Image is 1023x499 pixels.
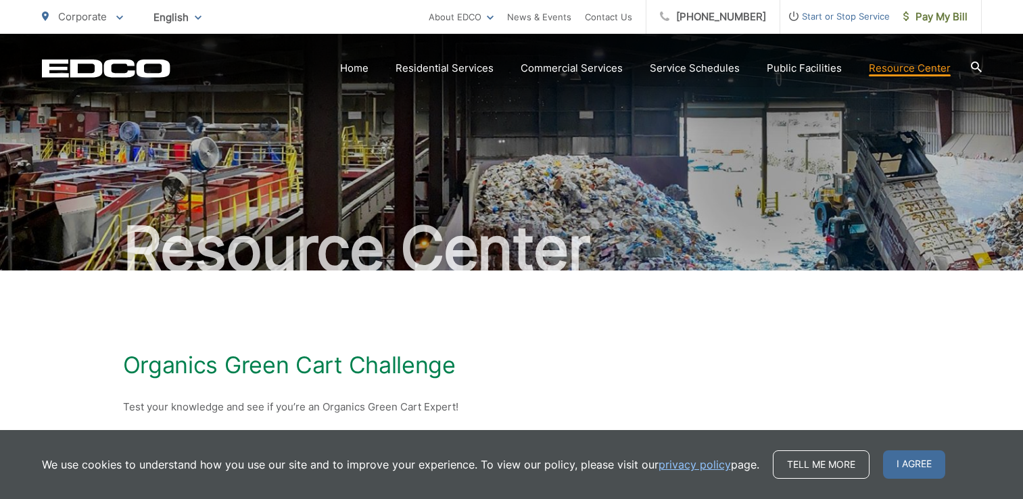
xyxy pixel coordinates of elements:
[42,59,170,78] a: EDCD logo. Return to the homepage.
[42,215,982,283] h2: Resource Center
[143,5,212,29] span: English
[869,60,951,76] a: Resource Center
[123,352,901,379] h1: Organics Green Cart Challenge
[767,60,842,76] a: Public Facilities
[659,456,731,473] a: privacy policy
[507,9,571,25] a: News & Events
[340,60,368,76] a: Home
[773,450,870,479] a: Tell me more
[903,9,968,25] span: Pay My Bill
[883,450,945,479] span: I agree
[521,60,623,76] a: Commercial Services
[123,399,901,415] p: Test your knowledge and see if you’re an Organics Green Cart Expert!
[429,9,494,25] a: About EDCO
[585,9,632,25] a: Contact Us
[650,60,740,76] a: Service Schedules
[42,456,759,473] p: We use cookies to understand how you use our site and to improve your experience. To view our pol...
[58,10,107,23] span: Corporate
[396,60,494,76] a: Residential Services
